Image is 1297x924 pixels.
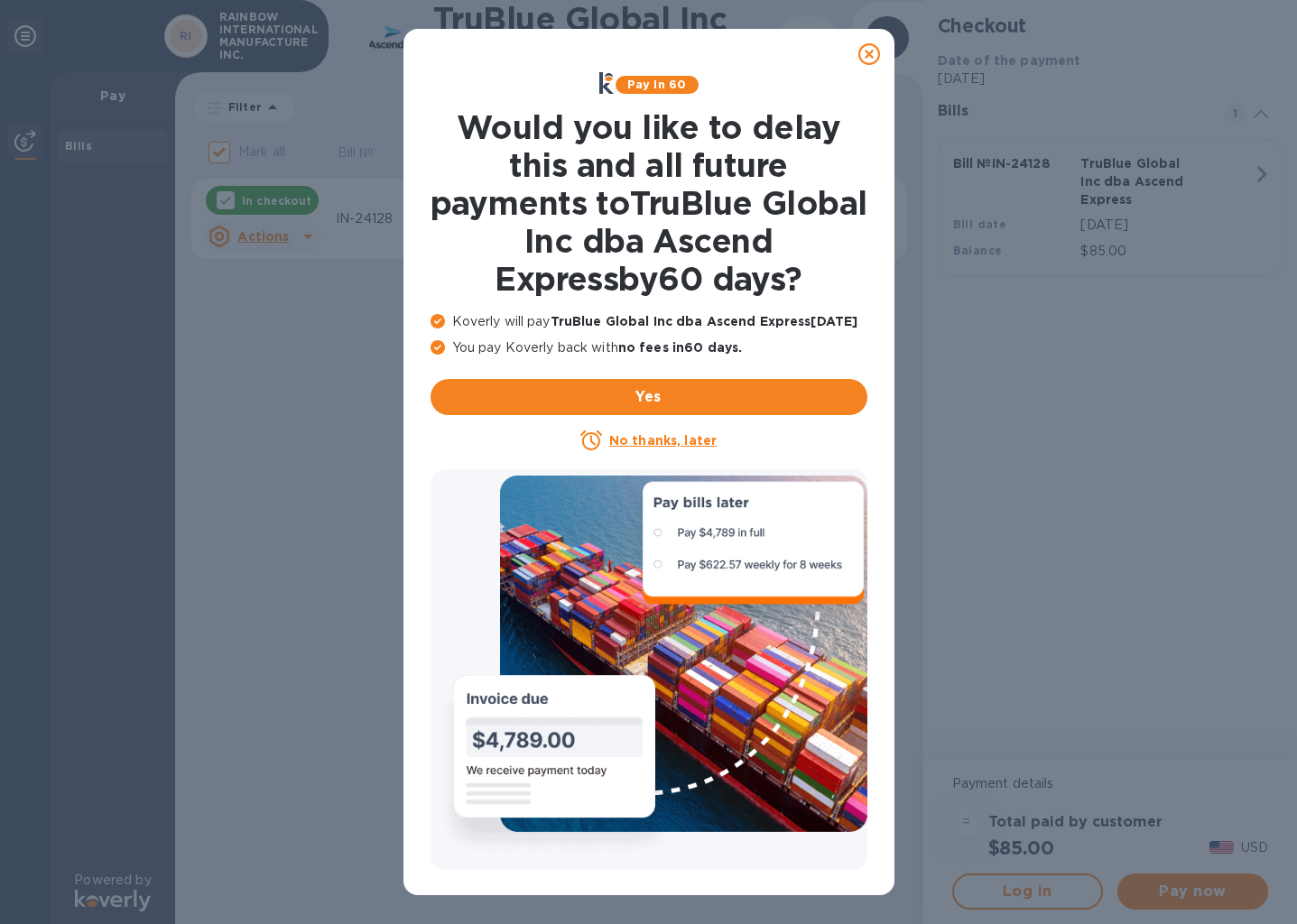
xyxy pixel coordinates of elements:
h1: Would you like to delay this and all future payments to TruBlue Global Inc dba Ascend Express by ... [431,108,867,298]
button: Yes [431,379,867,415]
span: Yes [445,386,853,408]
b: no fees in 60 days . [618,340,742,355]
b: TruBlue Global Inc dba Ascend Express [DATE] [551,314,858,328]
p: You pay Koverly back with [431,338,867,357]
p: Koverly will pay [431,312,867,331]
b: Pay in 60 [627,78,686,91]
u: No thanks, later [609,433,717,448]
